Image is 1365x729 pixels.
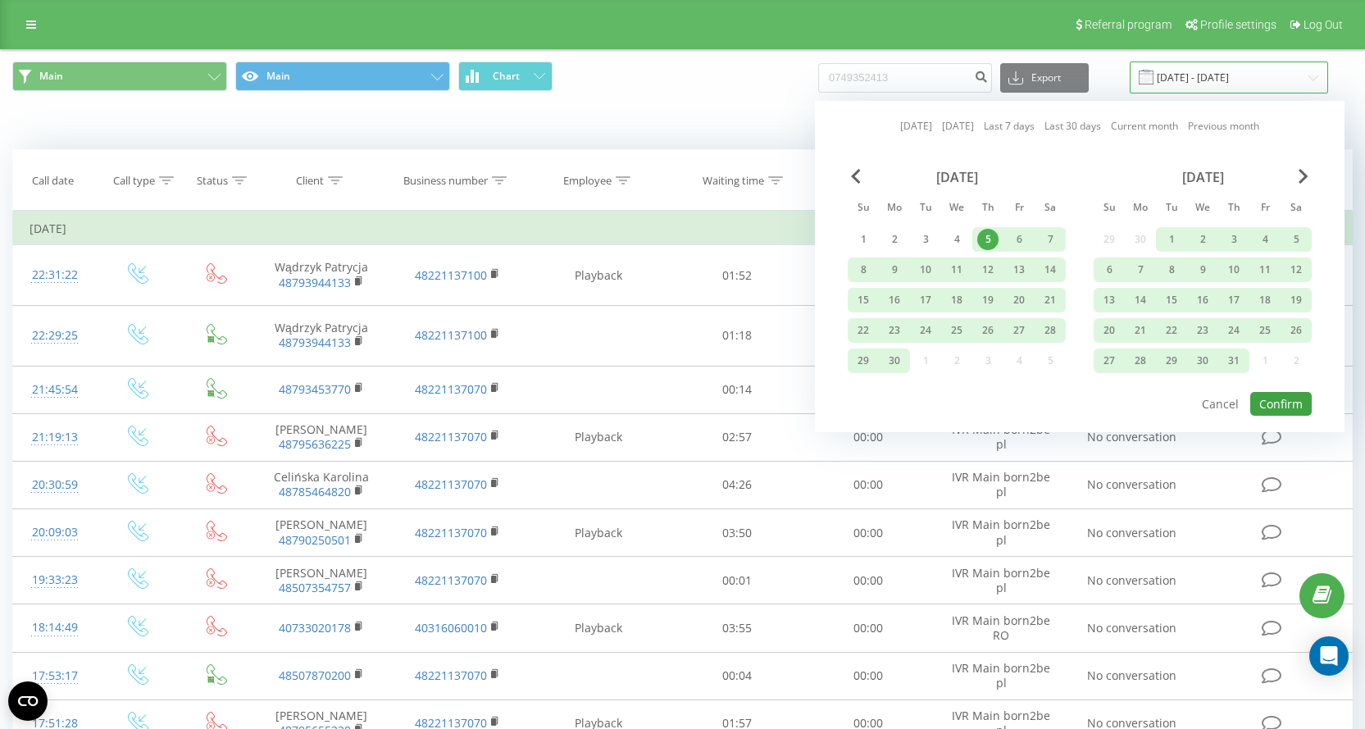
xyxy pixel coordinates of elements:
[279,532,351,548] a: 48790250501
[32,174,74,188] div: Call date
[1187,257,1218,282] div: Wed Jul 9, 2025
[296,174,324,188] div: Client
[1099,350,1120,371] div: 27
[1008,229,1030,250] div: 6
[1223,259,1244,280] div: 10
[1304,18,1343,31] span: Log Out
[1085,18,1172,31] span: Referral program
[933,509,1069,557] td: IVR Main born2be pl
[39,70,63,83] span: Main
[1156,318,1187,343] div: Tue Jul 22, 2025
[279,580,351,595] a: 48507354757
[1187,288,1218,312] div: Wed Jul 16, 2025
[526,604,672,652] td: Playback
[415,327,487,343] a: 48221137100
[946,289,967,311] div: 18
[415,572,487,588] a: 48221137070
[848,169,1066,185] div: [DATE]
[984,118,1035,134] a: Last 7 days
[803,413,934,461] td: 00:00
[1188,118,1259,134] a: Previous month
[818,63,992,93] input: Search by number
[1192,229,1213,250] div: 2
[563,174,612,188] div: Employee
[1008,289,1030,311] div: 20
[1000,63,1089,93] button: Export
[1130,320,1151,341] div: 21
[910,227,941,252] div: Tue Jun 3, 2025
[803,509,934,557] td: 00:00
[1007,197,1031,221] abbr: Friday
[671,652,803,699] td: 00:04
[30,320,80,352] div: 22:29:25
[1156,257,1187,282] div: Tue Jul 8, 2025
[1299,169,1308,184] span: Next Month
[526,509,672,557] td: Playback
[1218,257,1249,282] div: Thu Jul 10, 2025
[946,229,967,250] div: 4
[879,349,910,373] div: Mon Jun 30, 2025
[941,318,972,343] div: Wed Jun 25, 2025
[1192,320,1213,341] div: 23
[1094,257,1125,282] div: Sun Jul 6, 2025
[1161,350,1182,371] div: 29
[1250,392,1312,416] button: Confirm
[1223,320,1244,341] div: 24
[1003,257,1035,282] div: Fri Jun 13, 2025
[976,197,1000,221] abbr: Thursday
[1249,257,1281,282] div: Fri Jul 11, 2025
[933,461,1069,508] td: IVR Main born2be pl
[493,71,520,82] span: Chart
[30,517,80,549] div: 20:09:03
[526,413,672,461] td: Playback
[458,62,553,91] button: Chart
[526,245,672,306] td: Playback
[671,557,803,604] td: 00:01
[403,174,488,188] div: Business number
[1218,318,1249,343] div: Thu Jul 24, 2025
[703,174,764,188] div: Waiting time
[915,320,936,341] div: 24
[235,62,450,91] button: Main
[1125,257,1156,282] div: Mon Jul 7, 2025
[1156,349,1187,373] div: Tue Jul 29, 2025
[1125,288,1156,312] div: Mon Jul 14, 2025
[972,288,1003,312] div: Thu Jun 19, 2025
[803,366,934,413] td: 00:00
[279,620,351,636] a: 40733020178
[1218,288,1249,312] div: Thu Jul 17, 2025
[848,227,879,252] div: Sun Jun 1, 2025
[415,267,487,283] a: 48221137100
[884,229,905,250] div: 2
[915,229,936,250] div: 3
[30,259,80,291] div: 22:31:22
[197,174,228,188] div: Status
[1008,320,1030,341] div: 27
[30,612,80,644] div: 18:14:49
[1087,429,1176,444] span: No conversation
[1200,18,1276,31] span: Profile settings
[279,484,351,499] a: 48785464820
[671,366,803,413] td: 00:14
[253,413,389,461] td: [PERSON_NAME]
[1253,197,1277,221] abbr: Friday
[1087,525,1176,540] span: No conversation
[1035,227,1066,252] div: Sat Jun 7, 2025
[853,229,874,250] div: 1
[12,62,227,91] button: Main
[415,381,487,397] a: 48221137070
[1087,476,1176,492] span: No conversation
[113,174,155,188] div: Call type
[884,350,905,371] div: 30
[1094,288,1125,312] div: Sun Jul 13, 2025
[671,461,803,508] td: 04:26
[1159,197,1184,221] abbr: Tuesday
[1099,289,1120,311] div: 13
[915,259,936,280] div: 10
[1003,227,1035,252] div: Fri Jun 6, 2025
[415,525,487,540] a: 48221137070
[1156,288,1187,312] div: Tue Jul 15, 2025
[946,320,967,341] div: 25
[803,461,934,508] td: 00:00
[1125,349,1156,373] div: Mon Jul 28, 2025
